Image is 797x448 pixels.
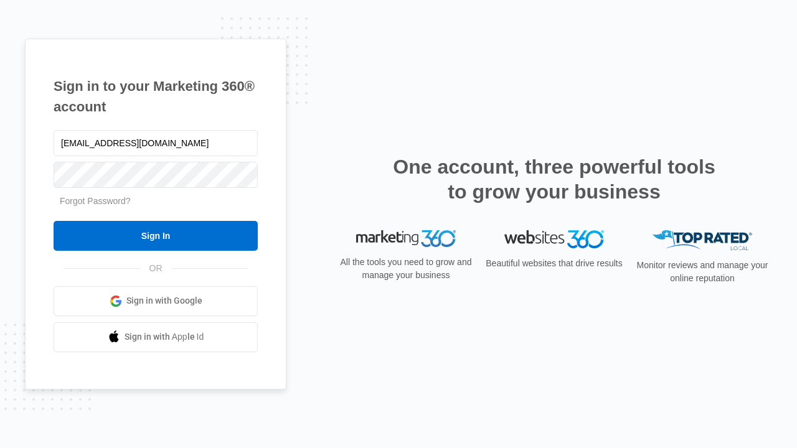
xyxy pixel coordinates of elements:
[126,294,202,307] span: Sign in with Google
[389,154,719,204] h2: One account, three powerful tools to grow your business
[653,230,752,251] img: Top Rated Local
[633,259,772,285] p: Monitor reviews and manage your online reputation
[54,76,258,117] h1: Sign in to your Marketing 360® account
[125,330,204,343] span: Sign in with Apple Id
[141,262,171,275] span: OR
[356,230,456,248] img: Marketing 360
[54,130,258,156] input: Email
[504,230,604,248] img: Websites 360
[54,221,258,251] input: Sign In
[336,256,476,282] p: All the tools you need to grow and manage your business
[54,286,258,316] a: Sign in with Google
[60,196,131,206] a: Forgot Password?
[484,257,624,270] p: Beautiful websites that drive results
[54,322,258,352] a: Sign in with Apple Id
